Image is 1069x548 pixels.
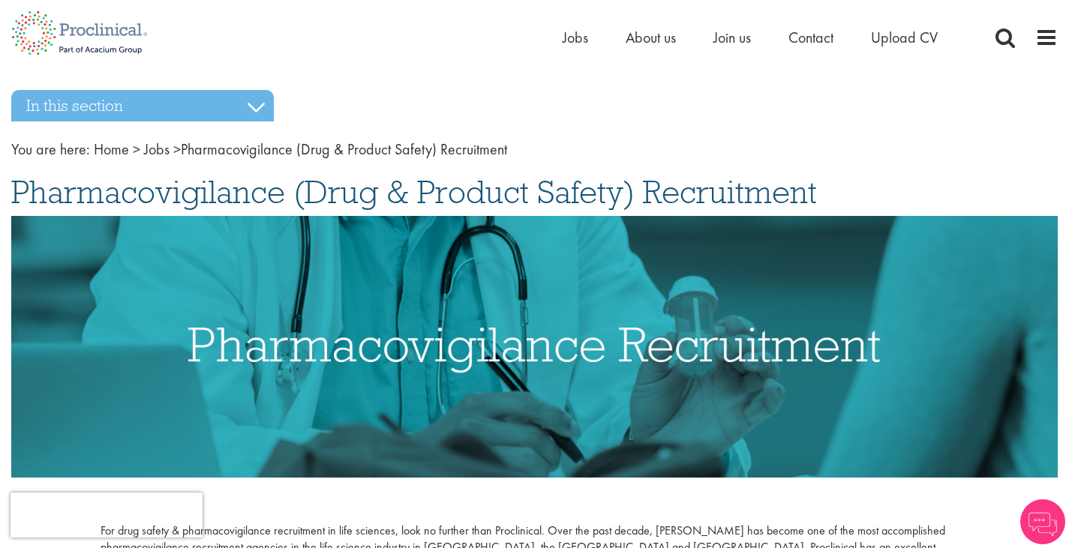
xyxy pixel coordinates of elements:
a: Jobs [563,28,588,47]
span: Pharmacovigilance (Drug & Product Safety) Recruitment [94,139,507,159]
span: > [173,139,181,159]
img: Pharmacovigilance drug & product safety Recruitment [11,216,1058,478]
a: Join us [713,28,751,47]
span: You are here: [11,139,90,159]
a: breadcrumb link to Jobs [144,139,170,159]
a: About us [626,28,676,47]
h3: In this section [11,90,274,121]
a: breadcrumb link to Home [94,139,129,159]
img: Chatbot [1020,499,1065,544]
span: > [133,139,140,159]
iframe: reCAPTCHA [11,493,203,538]
a: Upload CV [871,28,938,47]
span: Pharmacovigilance (Drug & Product Safety) Recruitment [11,172,817,212]
a: Contact [788,28,833,47]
